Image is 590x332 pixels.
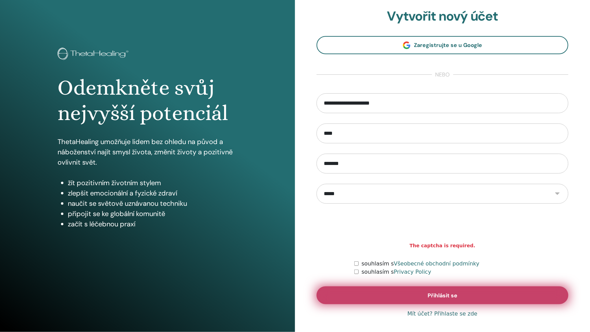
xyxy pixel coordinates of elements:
label: souhlasím s [361,268,431,276]
h2: Vytvořit nový účet [317,9,568,24]
li: žít pozitivním životním stylem [68,178,237,188]
a: Mít účet? Přihlaste se zde [407,310,477,318]
li: naučit se světově uznávanou techniku [68,198,237,209]
span: Přihlásit se [428,292,457,299]
h1: Odemkněte svůj nejvyšší potenciál [58,75,237,126]
span: nebo [432,71,453,79]
strong: The captcha is required. [410,242,476,249]
li: začít s léčebnou praxí [68,219,237,229]
p: ThetaHealing umožňuje lidem bez ohledu na původ a náboženství najít smysl života, změnit životy a... [58,137,237,167]
li: zlepšit emocionální a fyzické zdraví [68,188,237,198]
a: Všeobecné obchodní podmínky [394,260,480,267]
iframe: reCAPTCHA [391,214,495,241]
a: Privacy Policy [394,269,431,275]
li: připojit se ke globální komunitě [68,209,237,219]
span: Zaregistrujte se u Google [414,41,482,49]
button: Přihlásit se [317,286,568,304]
a: Zaregistrujte se u Google [317,36,568,54]
label: souhlasím s [361,260,479,268]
